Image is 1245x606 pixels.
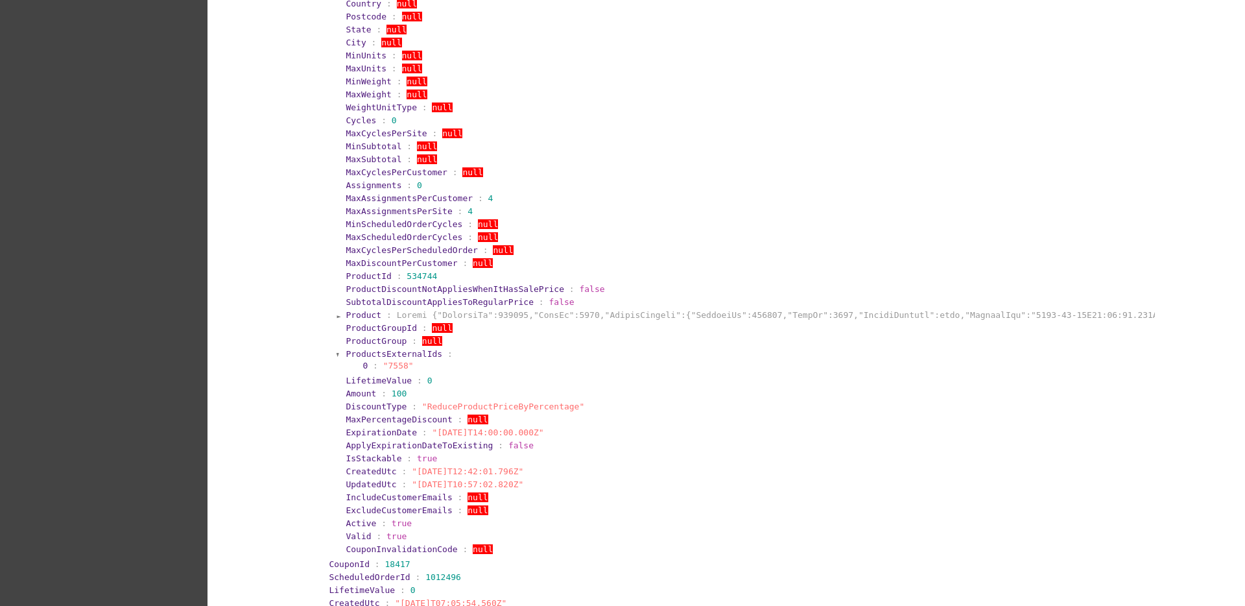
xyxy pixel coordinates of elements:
[381,38,401,47] span: null
[427,376,433,385] span: 0
[407,454,412,463] span: :
[346,180,401,190] span: Assignments
[346,323,417,333] span: ProductGroupId
[447,349,453,359] span: :
[346,258,457,268] span: MaxDiscountPerCustomer
[478,232,498,242] span: null
[458,415,463,424] span: :
[329,572,410,582] span: ScheduledOrderId
[468,206,473,216] span: 4
[402,467,407,476] span: :
[386,310,392,320] span: :
[422,103,427,112] span: :
[346,297,534,307] span: SubtotalDiscountAppliesToRegularPrice
[473,258,493,268] span: null
[402,12,422,21] span: null
[346,245,478,255] span: MaxCyclesPerScheduledOrder
[468,415,488,424] span: null
[346,402,407,411] span: DiscountType
[346,389,376,398] span: Amount
[376,531,381,541] span: :
[417,141,437,151] span: null
[473,544,493,554] span: null
[407,90,427,99] span: null
[346,128,427,138] span: MaxCyclesPerSite
[346,232,462,242] span: MaxScheduledOrderCycles
[346,492,452,502] span: IncludeCustomerEmails
[346,12,386,21] span: Postcode
[422,428,427,437] span: :
[346,206,452,216] span: MaxAssignmentsPerSite
[407,77,427,86] span: null
[346,531,371,541] span: Valid
[468,505,488,515] span: null
[346,479,396,489] span: UpdatedUtc
[402,64,422,73] span: null
[329,559,370,569] span: CouponId
[386,25,407,34] span: null
[412,467,523,476] span: "[DATE]T12:42:01.796Z"
[415,572,420,582] span: :
[468,232,473,242] span: :
[329,585,395,595] span: LifetimeValue
[569,284,575,294] span: :
[346,349,442,359] span: ProductsExternalIds
[346,518,376,528] span: Active
[346,103,417,112] span: WeightUnitType
[346,336,407,346] span: ProductGroup
[392,64,397,73] span: :
[410,585,416,595] span: 0
[346,38,366,47] span: City
[346,428,417,437] span: ExpirationDate
[375,559,380,569] span: :
[412,336,417,346] span: :
[442,128,462,138] span: null
[407,180,412,190] span: :
[549,297,574,307] span: false
[346,115,376,125] span: Cycles
[346,454,401,463] span: IsStackable
[539,297,544,307] span: :
[392,12,397,21] span: :
[372,38,377,47] span: :
[458,492,463,502] span: :
[407,141,412,151] span: :
[412,402,417,411] span: :
[498,441,503,450] span: :
[346,167,447,177] span: MaxCyclesPerCustomer
[373,361,378,370] span: :
[392,115,397,125] span: 0
[397,77,402,86] span: :
[381,389,386,398] span: :
[417,454,437,463] span: true
[417,154,437,164] span: null
[407,271,437,281] span: 534744
[422,402,584,411] span: "ReduceProductPriceByPercentage"
[346,77,391,86] span: MinWeight
[400,585,405,595] span: :
[346,154,401,164] span: MaxSubtotal
[468,219,473,229] span: :
[346,141,401,151] span: MinSubtotal
[346,441,493,450] span: ApplyExpirationDateToExisting
[383,361,414,370] span: "7558"
[346,310,381,320] span: Product
[381,115,386,125] span: :
[392,51,397,60] span: :
[432,128,437,138] span: :
[493,245,513,255] span: null
[402,479,407,489] span: :
[346,219,462,229] span: MinScheduledOrderCycles
[346,284,564,294] span: ProductDiscountNotAppliesWhenItHasSalePrice
[483,245,488,255] span: :
[376,25,381,34] span: :
[508,441,534,450] span: false
[462,258,468,268] span: :
[462,544,468,554] span: :
[346,376,412,385] span: LifetimeValue
[432,428,543,437] span: "[DATE]T14:00:00.000Z"
[346,90,391,99] span: MaxWeight
[397,271,402,281] span: :
[346,505,452,515] span: ExcludeCustomerEmails
[412,479,523,489] span: "[DATE]T10:57:02.820Z"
